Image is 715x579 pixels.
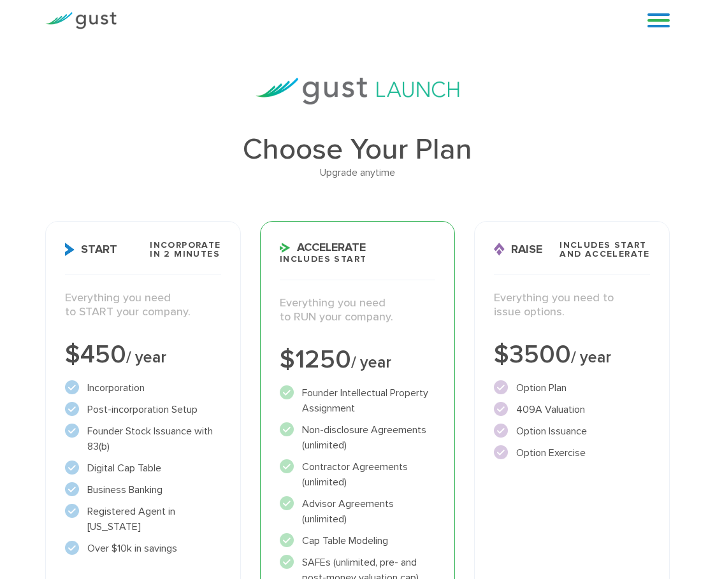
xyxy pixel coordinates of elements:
[280,296,436,325] p: Everything you need to RUN your company.
[494,445,650,461] li: Option Exercise
[126,348,166,367] span: / year
[45,164,670,181] div: Upgrade anytime
[256,78,459,104] img: gust-launch-logos.svg
[494,243,505,256] img: Raise Icon
[65,243,75,256] img: Start Icon X2
[494,424,650,439] li: Option Issuance
[280,243,291,253] img: Accelerate Icon
[65,380,221,396] li: Incorporation
[65,461,221,476] li: Digital Cap Table
[150,241,220,259] span: Incorporate in 2 Minutes
[351,353,391,372] span: / year
[494,243,542,256] span: Raise
[280,347,436,373] div: $1250
[571,348,611,367] span: / year
[280,533,436,548] li: Cap Table Modeling
[65,402,221,417] li: Post-incorporation Setup
[65,424,221,454] li: Founder Stock Issuance with 83(b)
[560,241,650,259] span: Includes START and ACCELERATE
[65,291,221,320] p: Everything you need to START your company.
[494,342,650,368] div: $3500
[45,12,117,29] img: Gust Logo
[65,482,221,497] li: Business Banking
[280,242,366,254] span: Accelerate
[280,385,436,416] li: Founder Intellectual Property Assignment
[65,504,221,534] li: Registered Agent in [US_STATE]
[494,291,650,320] p: Everything you need to issue options.
[65,342,221,368] div: $450
[280,496,436,527] li: Advisor Agreements (unlimited)
[494,380,650,396] li: Option Plan
[65,243,117,256] span: Start
[494,402,650,417] li: 409A Valuation
[280,422,436,453] li: Non-disclosure Agreements (unlimited)
[280,255,367,264] span: Includes START
[45,135,670,164] h1: Choose Your Plan
[65,541,221,556] li: Over $10k in savings
[280,459,436,490] li: Contractor Agreements (unlimited)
